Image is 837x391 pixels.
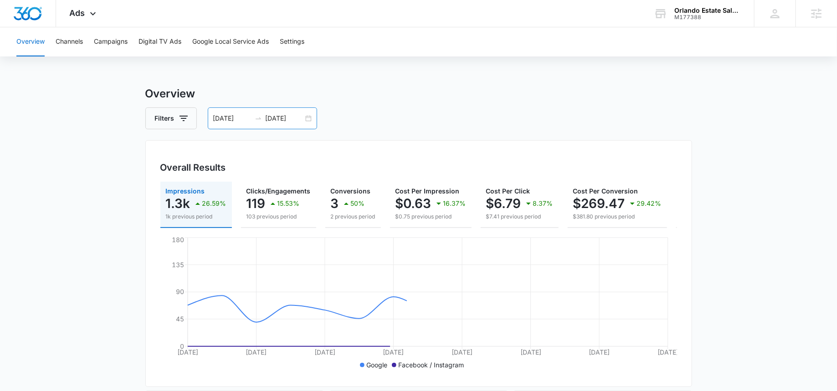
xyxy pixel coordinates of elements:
p: $7.41 previous period [486,213,553,221]
tspan: [DATE] [520,348,541,356]
button: Digital TV Ads [139,27,181,56]
span: Cost Per Click [486,187,530,195]
tspan: [DATE] [177,348,198,356]
tspan: 0 [180,342,184,350]
tspan: 180 [171,236,184,244]
button: Filters [145,107,197,129]
p: $381.80 previous period [573,213,662,221]
p: 15.53% [277,200,300,207]
p: 2 previous period [331,213,375,221]
p: Facebook / Instagram [398,360,464,370]
tspan: 45 [175,315,184,323]
h3: Overall Results [160,161,226,174]
p: 8.37% [533,200,553,207]
div: account id [674,14,741,20]
p: $6.79 [486,196,521,211]
p: 3 [331,196,339,211]
p: 26.59% [202,200,226,207]
p: $269.47 [573,196,625,211]
p: 1.3k [166,196,190,211]
p: $0.63 [395,196,431,211]
span: Cost Per Impression [395,187,460,195]
tspan: 90 [175,288,184,295]
input: Start date [213,113,251,123]
span: Cost Per Conversion [573,187,638,195]
tspan: [DATE] [314,348,335,356]
div: account name [674,7,741,14]
span: Clicks/Engagements [246,187,311,195]
button: Campaigns [94,27,128,56]
p: 50% [351,200,365,207]
span: Ads [70,8,85,18]
tspan: [DATE] [452,348,472,356]
p: Google [366,360,387,370]
p: 29.42% [637,200,662,207]
button: Google Local Service Ads [192,27,269,56]
p: 16.37% [443,200,466,207]
p: 119 [246,196,266,211]
button: Settings [280,27,304,56]
button: Channels [56,27,83,56]
span: Impressions [166,187,205,195]
tspan: 135 [171,261,184,269]
tspan: [DATE] [657,348,678,356]
span: Conversions [331,187,371,195]
p: 103 previous period [246,213,311,221]
input: End date [266,113,303,123]
span: to [255,115,262,122]
p: 1k previous period [166,213,226,221]
tspan: [DATE] [246,348,267,356]
span: swap-right [255,115,262,122]
tspan: [DATE] [589,348,610,356]
h3: Overview [145,86,692,102]
tspan: [DATE] [383,348,404,356]
button: Overview [16,27,45,56]
p: $0.75 previous period [395,213,466,221]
